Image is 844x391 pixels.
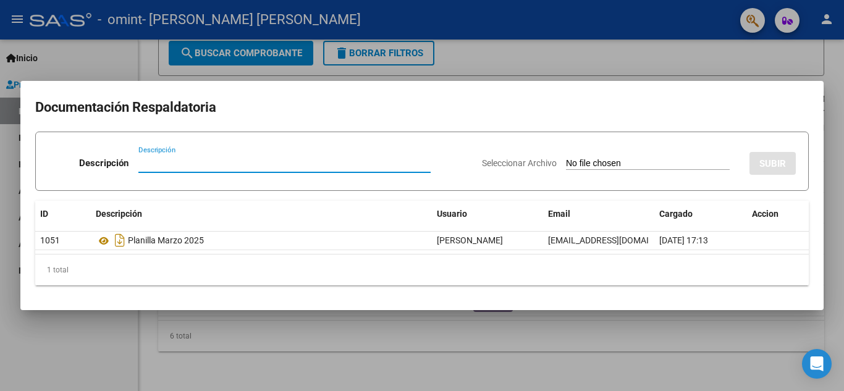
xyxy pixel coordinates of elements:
span: Usuario [437,209,467,219]
h2: Documentación Respaldatoria [35,96,809,119]
span: [EMAIL_ADDRESS][DOMAIN_NAME] [548,235,685,245]
datatable-header-cell: Accion [747,201,809,227]
span: [DATE] 17:13 [659,235,708,245]
span: ID [40,209,48,219]
span: Descripción [96,209,142,219]
div: Open Intercom Messenger [802,349,832,379]
i: Descargar documento [112,230,128,250]
datatable-header-cell: Descripción [91,201,432,227]
span: Accion [752,209,779,219]
datatable-header-cell: Email [543,201,654,227]
span: Cargado [659,209,693,219]
datatable-header-cell: Cargado [654,201,747,227]
datatable-header-cell: Usuario [432,201,543,227]
span: SUBIR [759,158,786,169]
span: [PERSON_NAME] [437,235,503,245]
div: Planilla Marzo 2025 [96,230,427,250]
div: 1 total [35,254,809,285]
datatable-header-cell: ID [35,201,91,227]
span: Seleccionar Archivo [482,158,557,168]
button: SUBIR [749,152,796,175]
span: Email [548,209,570,219]
span: 1051 [40,235,60,245]
p: Descripción [79,156,129,170]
